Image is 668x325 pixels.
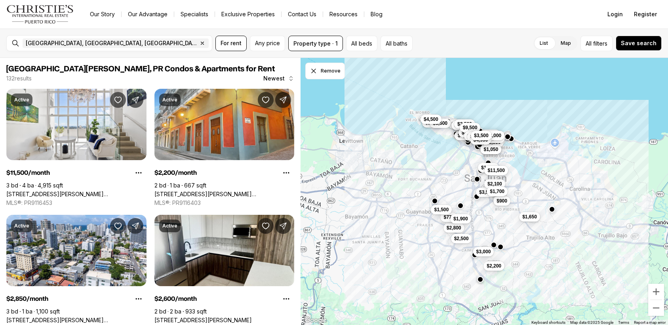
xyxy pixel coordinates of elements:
[454,119,475,128] button: $2,500
[493,196,510,206] button: $900
[580,36,613,51] button: Allfilters
[14,223,29,229] p: Active
[381,36,413,51] button: All baths
[479,189,494,195] span: $3,500
[481,144,502,154] button: $1,050
[607,11,623,17] span: Login
[473,247,494,256] button: $3,000
[263,75,285,82] span: Newest
[443,223,464,233] button: $2,800
[14,97,29,103] p: Active
[487,135,502,141] span: $3,750
[467,132,488,141] button: $2,900
[282,9,323,20] button: Contact Us
[463,124,478,131] span: $9,500
[128,92,143,108] button: Share Property
[476,187,497,197] button: $3,500
[474,137,488,143] span: $4,950
[570,320,613,325] span: Map data ©2025 Google
[459,128,480,138] button: $3,000
[487,187,508,196] button: $1,700
[474,132,489,138] span: $3,500
[455,122,472,128] span: $10,000
[648,284,664,300] button: Zoom in
[364,9,389,20] a: Blog
[215,9,281,20] a: Exclusive Properties
[470,134,485,140] span: $2,900
[6,317,147,324] a: 172 CALLE TAFT #102, SAN JUAN PR, 00907
[162,223,177,229] p: Active
[451,120,475,130] button: $10,000
[154,191,295,198] a: 315 CALLE DE TETUAN, GAMBARO CONDO #3C, SAN JUAN PR, 00901
[490,188,504,195] span: $1,700
[455,130,476,140] button: $2,600
[128,218,143,234] button: Share Property
[454,235,469,242] span: $2,500
[221,40,242,46] span: For rent
[470,135,491,145] button: $4,950
[122,9,174,20] a: Our Advantage
[478,163,499,172] button: $1,600
[471,130,492,140] button: $3,500
[26,40,198,46] span: [GEOGRAPHIC_DATA], [GEOGRAPHIC_DATA], [GEOGRAPHIC_DATA]
[487,262,501,269] span: $2,200
[618,320,629,325] a: Terms (opens in new tab)
[460,123,481,132] button: $9,500
[444,214,455,220] span: $775
[6,65,275,73] span: [GEOGRAPHIC_DATA][PERSON_NAME], PR Condos & Apartments for Rent
[634,320,666,325] a: Report a map error
[616,36,662,51] button: Save search
[629,6,662,22] button: Register
[533,36,554,50] label: List
[433,120,447,126] span: $3,500
[451,121,466,127] span: $6,250
[593,39,607,48] span: filters
[84,9,121,20] a: Our Story
[481,164,496,171] span: $1,600
[519,212,540,222] button: $1,650
[603,6,628,22] button: Login
[346,36,377,51] button: All beds
[487,180,502,187] span: $2,100
[162,97,177,103] p: Active
[275,218,291,234] button: Share Property
[586,39,592,48] span: All
[278,165,294,181] button: Property options
[6,75,32,82] p: 132 results
[323,9,364,20] a: Resources
[487,132,501,138] span: $8,000
[215,36,247,51] button: For rent
[174,9,215,20] a: Specialists
[484,134,505,143] button: $3,750
[250,36,285,51] button: Any price
[305,63,345,79] button: Dismiss drawing
[6,5,74,24] img: logo
[462,130,476,136] span: $3,000
[131,165,147,181] button: Property options
[457,120,472,127] span: $2,500
[458,132,472,138] span: $2,600
[476,249,491,255] span: $3,000
[484,146,499,152] span: $1,050
[258,218,274,234] button: Save Property: 658 AVE.MIRAMAR #1002
[453,215,468,222] span: $1,900
[485,166,508,175] button: $11,500
[522,214,537,220] span: $1,650
[483,130,504,140] button: $8,000
[131,291,147,307] button: Property options
[480,130,501,139] button: $2,700
[258,92,274,108] button: Save Property: 315 CALLE DE TETUAN, GAMBARO CONDO #3C
[110,218,126,234] button: Save Property: 172 CALLE TAFT #102
[259,71,299,86] button: Newest
[464,131,487,141] button: $16,500
[447,225,461,231] span: $2,800
[488,167,505,174] span: $11,500
[450,214,471,223] button: $1,900
[421,115,442,124] button: $4,500
[424,116,438,122] span: $4,500
[467,133,484,139] span: $16,500
[451,234,472,243] button: $2,500
[154,317,252,324] a: 658 AVE.MIRAMAR #1002, SAN JUAN PR, 00907
[275,92,291,108] button: Share Property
